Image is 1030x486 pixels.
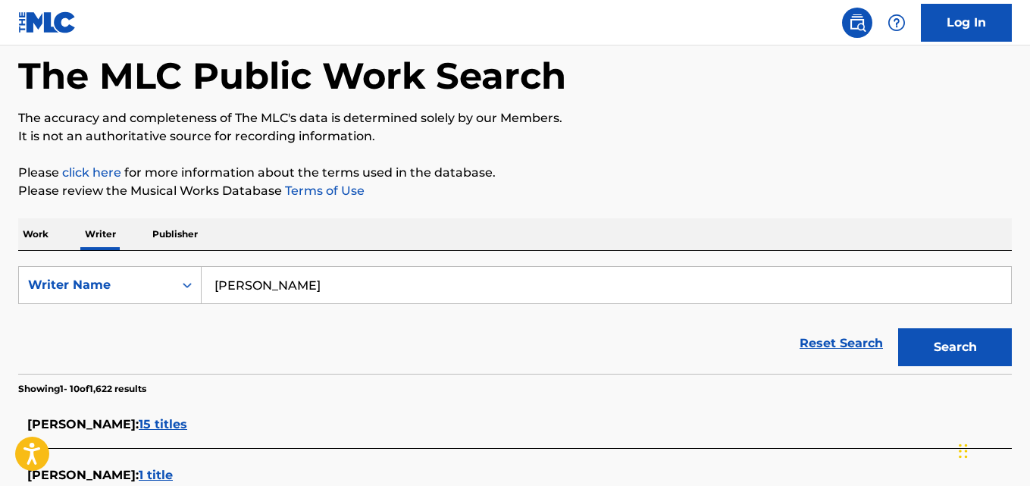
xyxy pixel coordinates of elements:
[18,182,1012,200] p: Please review the Musical Works Database
[18,109,1012,127] p: The accuracy and completeness of The MLC's data is determined solely by our Members.
[80,218,121,250] p: Writer
[792,327,891,360] a: Reset Search
[18,164,1012,182] p: Please for more information about the terms used in the database.
[898,328,1012,366] button: Search
[148,218,202,250] p: Publisher
[959,428,968,474] div: Drag
[62,165,121,180] a: click here
[282,183,365,198] a: Terms of Use
[28,276,164,294] div: Writer Name
[842,8,872,38] a: Public Search
[27,417,139,431] span: [PERSON_NAME] :
[139,468,173,482] span: 1 title
[848,14,866,32] img: search
[881,8,912,38] div: Help
[921,4,1012,42] a: Log In
[888,14,906,32] img: help
[954,413,1030,486] iframe: Chat Widget
[18,53,566,99] h1: The MLC Public Work Search
[18,382,146,396] p: Showing 1 - 10 of 1,622 results
[27,468,139,482] span: [PERSON_NAME] :
[18,127,1012,146] p: It is not an authoritative source for recording information.
[18,266,1012,374] form: Search Form
[139,417,187,431] span: 15 titles
[18,11,77,33] img: MLC Logo
[18,218,53,250] p: Work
